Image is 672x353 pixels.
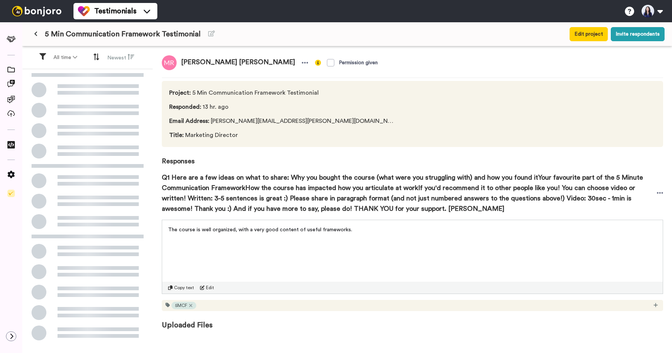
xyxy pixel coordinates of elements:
[103,50,139,65] button: Newest
[611,27,665,41] button: Invite respondents
[168,227,352,232] span: The course is well organized, with a very good content of useful frameworks.
[162,172,657,214] span: Q1 Here are a few ideas on what to share: Why you bought the course (what were you struggling wit...
[206,285,214,291] span: Edit
[78,5,90,17] img: tm-color.svg
[94,6,137,16] span: Testimonials
[162,55,177,70] img: mr.png
[177,55,299,70] span: [PERSON_NAME] [PERSON_NAME]
[169,117,396,125] span: [PERSON_NAME][EMAIL_ADDRESS][PERSON_NAME][DOMAIN_NAME]
[174,285,194,291] span: Copy text
[169,118,209,124] span: Email Address :
[49,51,82,64] button: All time
[162,311,663,330] span: Uploaded Files
[7,190,15,197] img: Checklist.svg
[169,102,396,111] span: 13 hr. ago
[169,131,396,140] span: Marketing Director
[339,59,378,66] div: Permission given
[315,60,321,66] img: info-yellow.svg
[162,147,663,166] span: Responses
[169,104,201,110] span: Responded :
[9,6,65,16] img: bj-logo-header-white.svg
[175,303,187,308] span: 5MCF
[169,88,396,97] span: 5 Min Communication Framework Testimonial
[169,90,191,96] span: Project :
[169,132,184,138] span: Title :
[570,27,608,41] button: Edit project
[45,29,201,39] span: 5 Min Communication Framework Testimonial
